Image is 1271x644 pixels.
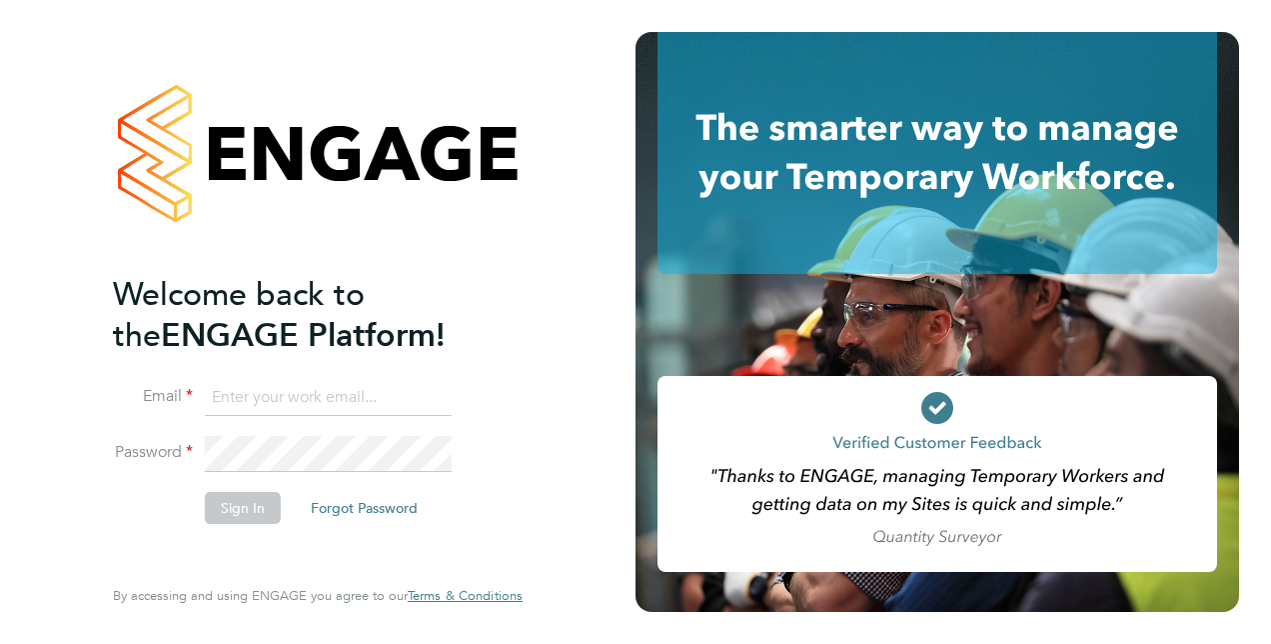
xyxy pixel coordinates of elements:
[113,587,523,604] span: By accessing and using ENGAGE you agree to our
[205,492,281,524] button: Sign In
[295,492,434,524] button: Forgot Password
[205,380,452,416] input: Enter your work email...
[113,274,503,356] h2: ENGAGE Platform!
[113,386,193,407] label: Email
[408,588,523,604] a: Terms & Conditions
[408,587,523,604] span: Terms & Conditions
[113,275,365,355] span: Welcome back to the
[113,442,193,463] label: Password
